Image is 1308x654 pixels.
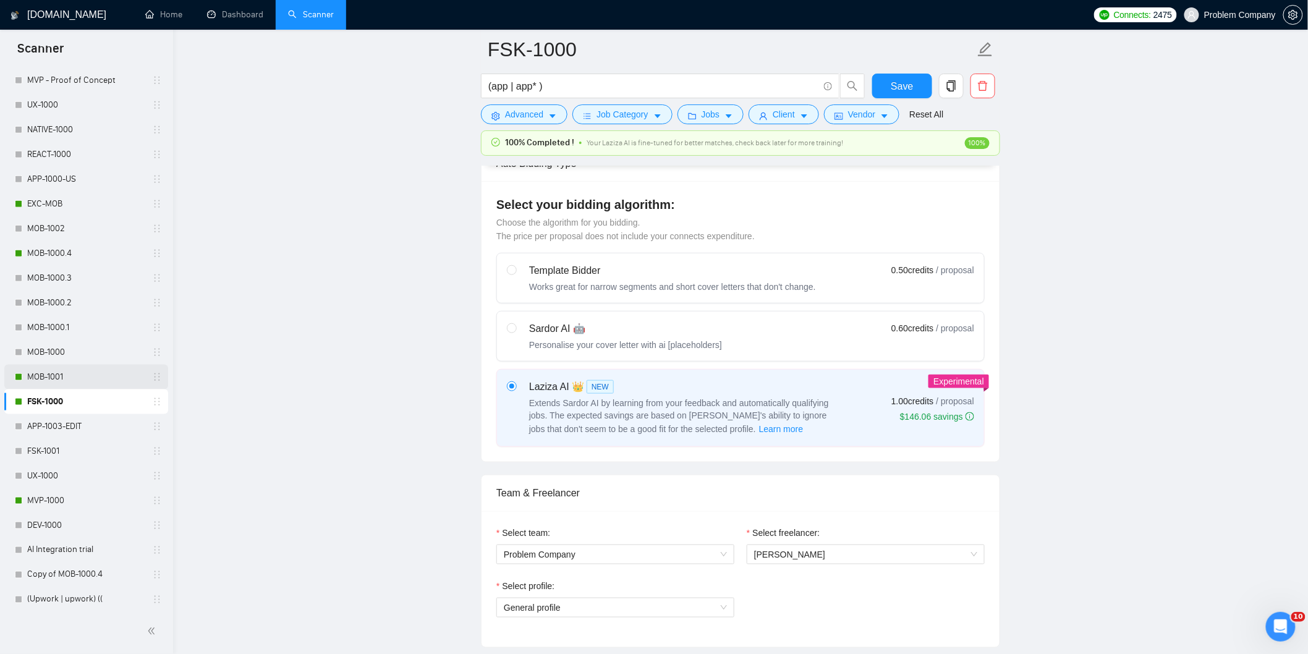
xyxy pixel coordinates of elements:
span: holder [152,422,162,431]
span: 10 [1291,612,1306,622]
div: Team & Freelancer [496,475,985,511]
span: double-left [147,625,159,637]
span: NEW [587,380,614,394]
span: caret-down [800,111,809,121]
h4: Select your bidding algorithm: [496,196,985,213]
button: copy [939,74,964,98]
a: MOB-1000.3 [27,266,145,291]
a: UX-1000 [27,464,145,488]
span: holder [152,273,162,283]
a: APP-1003-EDIT [27,414,145,439]
span: 0.60 credits [891,321,933,335]
span: holder [152,347,162,357]
label: Select team: [496,526,550,540]
a: DEV-1000 [27,513,145,538]
a: EXC-MOB [27,192,145,216]
a: MVP-1000 [27,488,145,513]
div: Template Bidder [529,263,816,278]
a: dashboardDashboard [207,9,263,20]
span: caret-down [548,111,557,121]
span: caret-down [653,111,662,121]
div: $146.06 savings [900,410,974,423]
span: Advanced [505,108,543,121]
label: Select freelancer: [747,526,820,540]
a: AI Integration trial [27,538,145,563]
span: holder [152,224,162,234]
span: Save [891,79,913,94]
span: [PERSON_NAME] [754,550,825,559]
a: FSK-1001 [27,439,145,464]
span: search [841,80,864,91]
a: MOB-1000.4 [27,241,145,266]
button: Save [872,74,932,98]
span: / proposal [936,395,974,407]
button: folderJobscaret-down [677,104,744,124]
div: Personalise your cover letter with ai [placeholders] [529,339,722,351]
button: barsJob Categorycaret-down [572,104,672,124]
a: Copy of MOB-1000.4 [27,563,145,587]
button: settingAdvancedcaret-down [481,104,567,124]
a: UX-1000 [27,93,145,117]
span: bars [583,111,592,121]
img: logo [11,6,19,25]
span: holder [152,298,162,308]
span: holder [152,595,162,605]
span: holder [152,446,162,456]
span: 2475 [1153,8,1172,22]
a: FSK-1000 [27,389,145,414]
span: holder [152,100,162,110]
span: / proposal [936,322,974,334]
span: Select profile: [502,579,554,593]
button: userClientcaret-down [749,104,819,124]
span: holder [152,397,162,407]
span: 100% [965,137,990,149]
span: Vendor [848,108,875,121]
div: Works great for narrow segments and short cover letters that don't change. [529,281,816,293]
input: Scanner name... [488,34,975,65]
span: holder [152,372,162,382]
span: holder [152,520,162,530]
button: delete [970,74,995,98]
a: setting [1283,10,1303,20]
span: holder [152,75,162,85]
span: 0.50 credits [891,263,933,277]
span: holder [152,496,162,506]
a: MOB-1001 [27,365,145,389]
span: check-circle [491,138,500,147]
span: user [1187,11,1196,19]
span: Learn more [759,422,804,436]
span: caret-down [880,111,889,121]
span: user [759,111,768,121]
a: homeHome [145,9,182,20]
span: copy [940,80,963,91]
a: MOB-1002 [27,216,145,241]
a: searchScanner [288,9,334,20]
span: 1.00 credits [891,394,933,408]
span: Experimental [933,376,984,386]
iframe: Intercom live chat [1266,612,1296,642]
span: Client [773,108,795,121]
div: Sardor AI 🤖 [529,321,722,336]
button: setting [1283,5,1303,25]
a: MOB-1000.2 [27,291,145,315]
span: Scanner [7,40,74,66]
div: Laziza AI [529,380,838,394]
span: Job Category [597,108,648,121]
button: idcardVendorcaret-down [824,104,899,124]
span: Extends Sardor AI by learning from your feedback and automatically qualifying jobs. The expected ... [529,398,829,434]
a: NATIVE-1000 [27,117,145,142]
span: holder [152,125,162,135]
a: REACT-1000 [27,142,145,167]
span: Choose the algorithm for you bidding. The price per proposal does not include your connects expen... [496,218,755,241]
span: idcard [834,111,843,121]
span: holder [152,570,162,580]
input: Search Freelance Jobs... [488,79,818,94]
span: General profile [504,598,727,617]
span: holder [152,150,162,159]
a: MOB-1000 [27,340,145,365]
span: holder [152,199,162,209]
span: holder [152,471,162,481]
span: info-circle [824,82,832,90]
button: Laziza AI NEWExtends Sardor AI by learning from your feedback and automatically qualifying jobs. ... [758,422,804,436]
span: holder [152,174,162,184]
